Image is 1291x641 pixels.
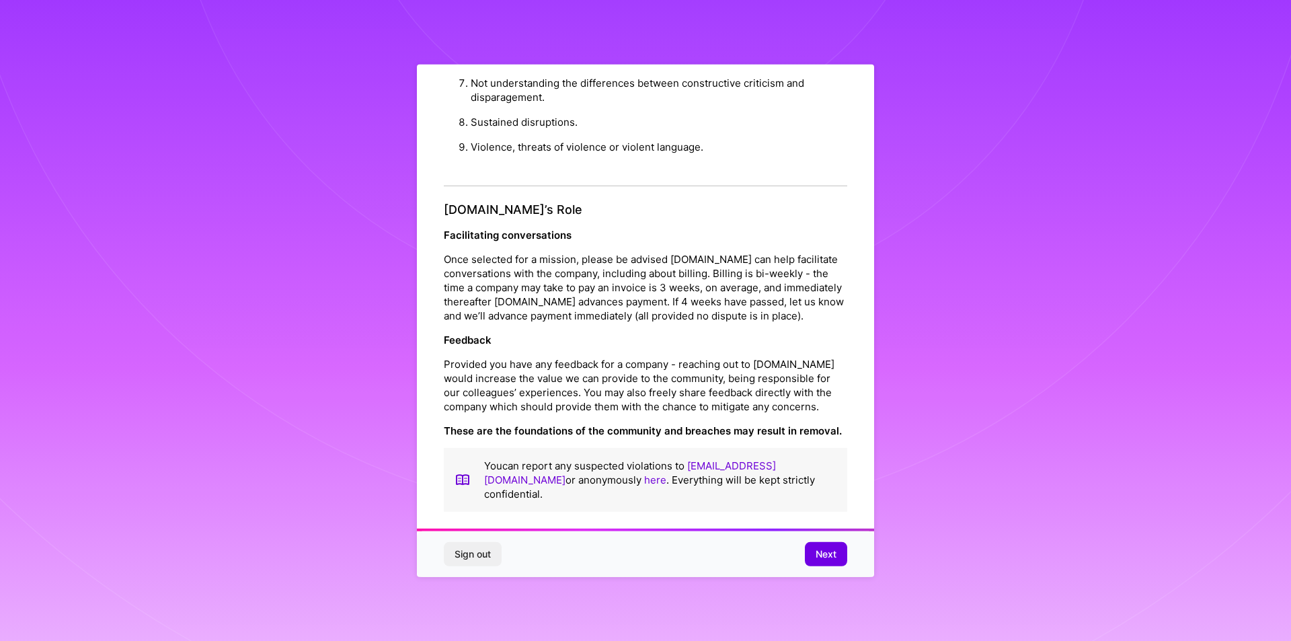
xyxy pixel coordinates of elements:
[444,542,502,566] button: Sign out
[484,459,836,501] p: You can report any suspected violations to or anonymously . Everything will be kept strictly conf...
[471,71,847,110] li: Not understanding the differences between constructive criticism and disparagement.
[444,229,572,241] strong: Facilitating conversations
[444,357,847,414] p: Provided you have any feedback for a company - reaching out to [DOMAIN_NAME] would increase the v...
[444,424,842,437] strong: These are the foundations of the community and breaches may result in removal.
[805,542,847,566] button: Next
[455,459,471,501] img: book icon
[444,202,847,217] h4: [DOMAIN_NAME]’s Role
[471,135,847,159] li: Violence, threats of violence or violent language.
[444,334,492,346] strong: Feedback
[484,459,776,486] a: [EMAIL_ADDRESS][DOMAIN_NAME]
[455,548,491,561] span: Sign out
[644,474,666,486] a: here
[444,252,847,323] p: Once selected for a mission, please be advised [DOMAIN_NAME] can help facilitate conversations wi...
[471,110,847,135] li: Sustained disruptions.
[816,548,836,561] span: Next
